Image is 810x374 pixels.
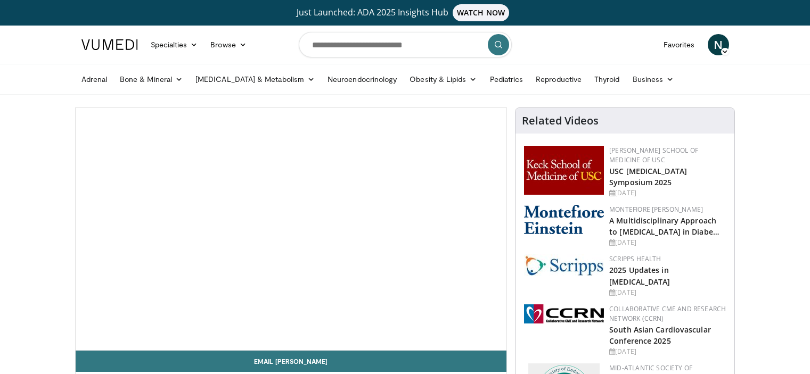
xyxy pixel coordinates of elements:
a: USC [MEDICAL_DATA] Symposium 2025 [609,166,687,187]
h4: Related Videos [522,114,599,127]
a: [MEDICAL_DATA] & Metabolism [189,69,321,90]
a: Scripps Health [609,254,661,263]
a: Specialties [144,34,204,55]
div: [DATE] [609,238,726,247]
a: [PERSON_NAME] School of Medicine of USC [609,146,698,164]
input: Search topics, interventions [299,32,512,57]
video-js: Video Player [76,108,507,351]
img: b0142b4c-93a1-4b58-8f91-5265c282693c.png.150x105_q85_autocrop_double_scale_upscale_version-0.2.png [524,205,604,234]
a: Adrenal [75,69,114,90]
div: [DATE] [609,188,726,198]
a: Montefiore [PERSON_NAME] [609,205,703,214]
a: Just Launched: ADA 2025 Insights HubWATCH NOW [83,4,727,21]
a: Collaborative CME and Research Network (CCRN) [609,304,726,323]
a: Neuroendocrinology [321,69,403,90]
a: N [708,34,729,55]
a: Bone & Mineral [113,69,189,90]
img: 7b941f1f-d101-407a-8bfa-07bd47db01ba.png.150x105_q85_autocrop_double_scale_upscale_version-0.2.jpg [524,146,604,195]
a: 2025 Updates in [MEDICAL_DATA] [609,265,670,286]
img: VuMedi Logo [81,39,138,50]
a: Email [PERSON_NAME] [76,351,507,372]
div: [DATE] [609,288,726,297]
a: Favorites [657,34,701,55]
a: Business [626,69,681,90]
img: c9f2b0b7-b02a-4276-a72a-b0cbb4230bc1.jpg.150x105_q85_autocrop_double_scale_upscale_version-0.2.jpg [524,254,604,276]
a: South Asian Cardiovascular Conference 2025 [609,325,711,346]
span: WATCH NOW [453,4,509,21]
a: Browse [204,34,253,55]
a: A Multidisciplinary Approach to [MEDICAL_DATA] in Diabe… [609,215,719,237]
img: a04ee3ba-8487-4636-b0fb-5e8d268f3737.png.150x105_q85_autocrop_double_scale_upscale_version-0.2.png [524,304,604,323]
a: Reproductive [529,69,588,90]
a: Pediatrics [484,69,530,90]
div: [DATE] [609,347,726,356]
a: Obesity & Lipids [403,69,483,90]
a: Thyroid [588,69,626,90]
